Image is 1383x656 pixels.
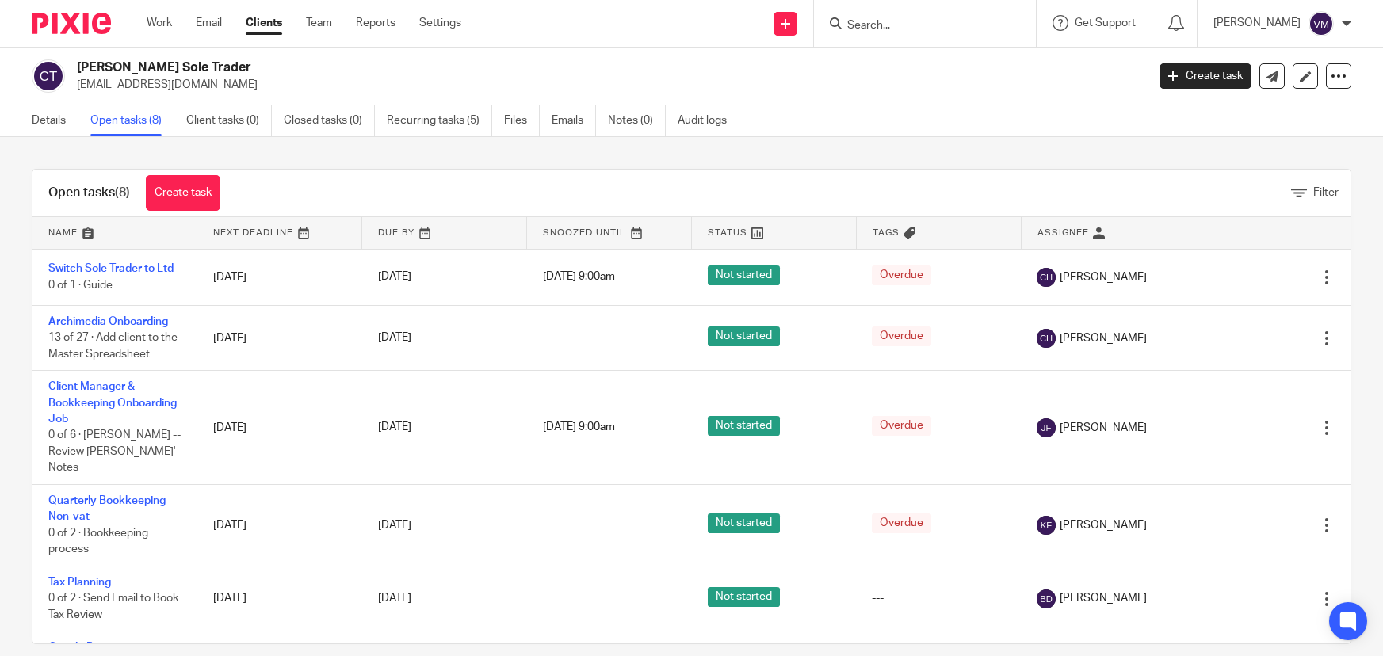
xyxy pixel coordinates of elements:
[356,15,395,31] a: Reports
[32,59,65,93] img: svg%3E
[246,15,282,31] a: Clients
[48,642,123,653] a: Google Review
[708,326,780,346] span: Not started
[1160,63,1251,89] a: Create task
[77,77,1136,93] p: [EMAIL_ADDRESS][DOMAIN_NAME]
[1060,330,1147,346] span: [PERSON_NAME]
[197,566,362,631] td: [DATE]
[387,105,492,136] a: Recurring tasks (5)
[32,105,78,136] a: Details
[48,577,111,588] a: Tax Planning
[284,105,375,136] a: Closed tasks (0)
[48,381,177,425] a: Client Manager & Bookkeeping Onboarding Job
[378,593,411,605] span: [DATE]
[1213,15,1301,31] p: [PERSON_NAME]
[708,587,780,607] span: Not started
[48,495,166,522] a: Quarterly Bookkeeping Non-vat
[608,105,666,136] a: Notes (0)
[48,263,174,274] a: Switch Sole Trader to Ltd
[306,15,332,31] a: Team
[708,265,780,285] span: Not started
[708,228,747,237] span: Status
[872,416,931,436] span: Overdue
[1037,268,1056,287] img: svg%3E
[1309,11,1334,36] img: svg%3E
[147,15,172,31] a: Work
[48,430,181,474] span: 0 of 6 · [PERSON_NAME] -- Review [PERSON_NAME]' Notes
[872,326,931,346] span: Overdue
[1075,17,1136,29] span: Get Support
[1313,187,1339,198] span: Filter
[1060,420,1147,436] span: [PERSON_NAME]
[552,105,596,136] a: Emails
[678,105,739,136] a: Audit logs
[146,175,220,211] a: Create task
[197,485,362,566] td: [DATE]
[48,280,113,291] span: 0 of 1 · Guide
[504,105,540,136] a: Files
[378,520,411,531] span: [DATE]
[197,371,362,485] td: [DATE]
[1037,516,1056,535] img: svg%3E
[873,228,900,237] span: Tags
[846,19,988,33] input: Search
[1060,590,1147,606] span: [PERSON_NAME]
[48,528,148,555] span: 0 of 2 · Bookkeeping process
[32,13,111,34] img: Pixie
[543,422,615,433] span: [DATE] 9:00am
[48,593,178,620] span: 0 of 2 · Send Email to Book Tax Review
[378,272,411,283] span: [DATE]
[48,185,130,201] h1: Open tasks
[1060,517,1147,533] span: [PERSON_NAME]
[1037,589,1056,608] img: svg%3E
[1060,269,1147,285] span: [PERSON_NAME]
[196,15,222,31] a: Email
[378,422,411,433] span: [DATE]
[543,228,626,237] span: Snoozed Until
[48,316,168,327] a: Archimedia Onboarding
[90,105,174,136] a: Open tasks (8)
[378,333,411,344] span: [DATE]
[872,513,931,533] span: Overdue
[197,249,362,305] td: [DATE]
[872,265,931,285] span: Overdue
[1037,418,1056,437] img: svg%3E
[197,305,362,370] td: [DATE]
[186,105,272,136] a: Client tasks (0)
[77,59,924,76] h2: [PERSON_NAME] Sole Trader
[708,416,780,436] span: Not started
[419,15,461,31] a: Settings
[708,513,780,533] span: Not started
[1037,329,1056,348] img: svg%3E
[48,333,178,360] span: 13 of 27 · Add client to the Master Spreadsheet
[115,186,130,199] span: (8)
[872,590,1005,606] div: ---
[543,272,615,283] span: [DATE] 9:00am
